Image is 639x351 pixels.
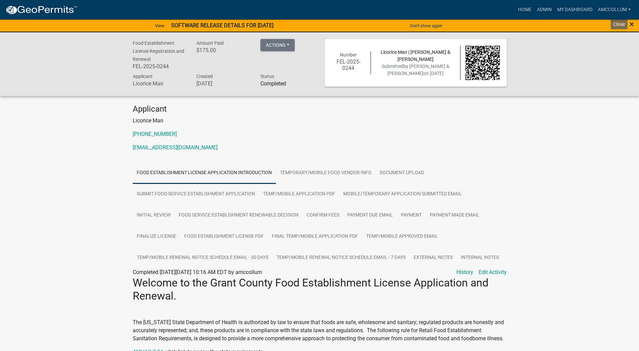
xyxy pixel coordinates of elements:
[259,184,339,205] a: Temp/Mobile Application PDF
[133,184,259,205] a: Submit Food Service Establishment Application
[133,104,507,114] h4: Applicant
[302,205,343,226] a: Confirm Fees
[133,269,262,275] span: Completed [DATE][DATE] 10:16 AM EDT by amccollum
[376,162,428,184] a: Document Upload
[133,63,187,70] h6: FEL-2025-0244
[174,205,302,226] a: Food Service Establishment Renewable Decision
[133,131,177,137] a: [PHONE_NUMBER]
[133,144,218,151] a: [EMAIL_ADDRESS][DOMAIN_NAME]
[133,205,174,226] a: Initial Review
[133,80,187,87] h6: Licorice Man
[196,74,213,79] span: Created
[407,20,445,31] button: Don't show again
[382,64,449,76] span: Submitted on [DATE]
[196,40,224,46] span: Amount Paid
[133,74,153,79] span: Applicant
[260,80,286,87] strong: Completed
[133,40,184,62] span: Food Establishment License Registration and Renewal
[152,20,167,31] a: View
[387,64,449,76] span: by [PERSON_NAME] & [PERSON_NAME]
[133,117,507,125] p: Licorice Man
[410,247,457,269] a: External Notes
[260,39,295,51] button: Actions
[180,226,268,247] a: Food Establishment License PDF
[595,3,634,16] a: amccollum
[534,3,554,16] a: Admin
[466,46,500,80] img: QR code
[554,3,595,16] a: My Dashboard
[196,47,250,53] h6: $175.00
[630,19,634,29] span: ×
[515,3,534,16] a: Home
[276,162,376,184] a: Temporary/Mobile Food Vendor Info
[362,226,442,247] a: Temp/Mobile Approved Email
[273,247,410,269] a: Temp/Mobile Renewal Notice Schedule Email - 7 Days
[133,318,507,343] p: The [US_STATE] State Department of Health is authorized by law to ensure that foods are safe, who...
[343,205,397,226] a: Payment Due Email
[479,268,507,276] a: Edit Activity
[456,268,473,276] a: History
[426,205,483,226] a: Payment made Email
[196,80,250,87] h6: [DATE]
[268,226,362,247] a: Final Temp/Mobile Application PDF
[381,49,450,62] span: Licorice Man | [PERSON_NAME] & [PERSON_NAME]
[630,20,634,28] button: Close
[611,19,628,29] div: Close
[397,205,426,226] a: Payment
[133,226,180,247] a: Finalize License
[260,74,274,79] span: Status
[331,58,366,71] h6: FEL-2025-0244
[133,247,273,269] a: Temp/Mobile Renewal Notice Schedule Email - 30 Days
[339,184,466,205] a: Mobile/Temporary Application Submitted Email
[171,22,274,29] strong: SOFTWARE RELEASE DETAILS FOR [DATE]
[340,52,357,57] span: Number
[133,162,276,184] a: Food Establishment License Application Introduction
[133,276,507,302] h2: Welcome to the Grant County Food Establishment License Application and Renewal.
[457,247,503,269] a: Internal Notes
